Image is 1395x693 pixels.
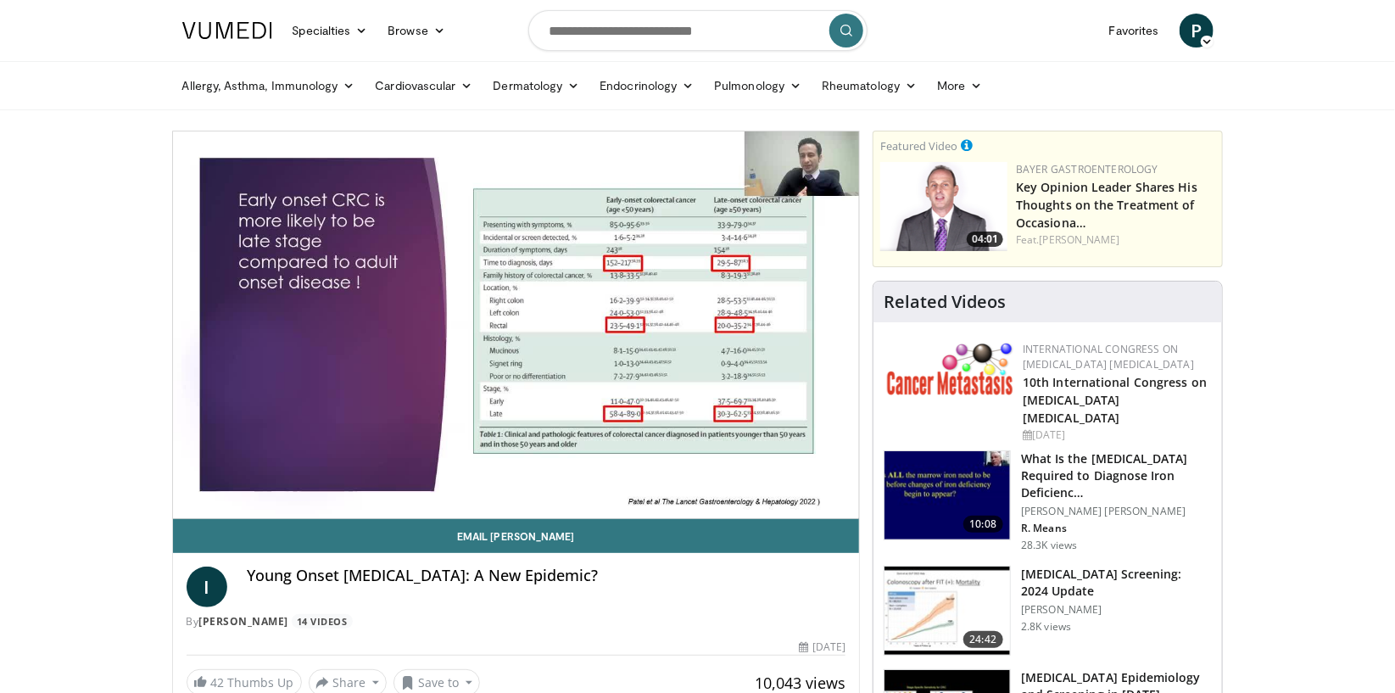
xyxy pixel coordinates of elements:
span: 24:42 [963,631,1004,648]
a: 10th International Congress on [MEDICAL_DATA] [MEDICAL_DATA] [1023,374,1207,426]
h3: What Is the [MEDICAL_DATA] Required to Diagnose Iron Deficienc… [1021,450,1212,501]
a: 24:42 [MEDICAL_DATA] Screening: 2024 Update [PERSON_NAME] 2.8K views [884,566,1212,656]
img: 6ff8bc22-9509-4454-a4f8-ac79dd3b8976.png.150x105_q85_autocrop_double_scale_upscale_version-0.2.png [887,342,1014,395]
a: Cardiovascular [365,69,483,103]
a: Rheumatology [812,69,927,103]
video-js: Video Player [173,131,860,519]
img: VuMedi Logo [182,22,272,39]
small: Featured Video [880,138,957,154]
p: [PERSON_NAME] [1021,603,1212,617]
img: 9828b8df-38ad-4333-b93d-bb657251ca89.png.150x105_q85_crop-smart_upscale.png [880,162,1007,251]
div: [DATE] [1023,428,1208,443]
a: Bayer Gastroenterology [1016,162,1158,176]
a: P [1180,14,1214,48]
a: Favorites [1099,14,1169,48]
div: [DATE] [800,640,845,655]
a: Key Opinion Leader Shares His Thoughts on the Treatment of Occasiona… [1016,179,1197,231]
a: More [927,69,992,103]
a: I [187,567,227,607]
a: 14 Videos [292,614,354,629]
p: [PERSON_NAME] [PERSON_NAME] [1021,505,1212,518]
div: Feat. [1016,232,1215,248]
a: International Congress on [MEDICAL_DATA] [MEDICAL_DATA] [1023,342,1194,372]
span: 04:01 [967,232,1003,247]
h3: [MEDICAL_DATA] Screening: 2024 Update [1021,566,1212,600]
a: Endocrinology [589,69,704,103]
a: [PERSON_NAME] [1040,232,1120,247]
a: Browse [377,14,455,48]
input: Search topics, interventions [528,10,868,51]
span: 10:08 [963,516,1004,533]
a: 04:01 [880,162,1007,251]
a: 10:08 What Is the [MEDICAL_DATA] Required to Diagnose Iron Deficienc… [PERSON_NAME] [PERSON_NAME]... [884,450,1212,552]
img: 15adaf35-b496-4260-9f93-ea8e29d3ece7.150x105_q85_crop-smart_upscale.jpg [884,451,1010,539]
a: Allergy, Asthma, Immunology [172,69,365,103]
div: By [187,614,846,629]
img: ac114b1b-ca58-43de-a309-898d644626b7.150x105_q85_crop-smart_upscale.jpg [884,567,1010,655]
h4: Related Videos [884,292,1006,312]
a: [PERSON_NAME] [199,614,289,629]
p: R. Means [1021,522,1212,535]
a: Specialties [282,14,378,48]
p: 2.8K views [1021,620,1071,634]
span: 10,043 views [755,673,845,693]
a: Dermatology [483,69,590,103]
span: 42 [211,674,225,690]
p: 28.3K views [1021,539,1077,552]
a: Email [PERSON_NAME] [173,519,860,553]
h4: Young Onset [MEDICAL_DATA]: A New Epidemic? [248,567,846,585]
a: Pulmonology [704,69,812,103]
